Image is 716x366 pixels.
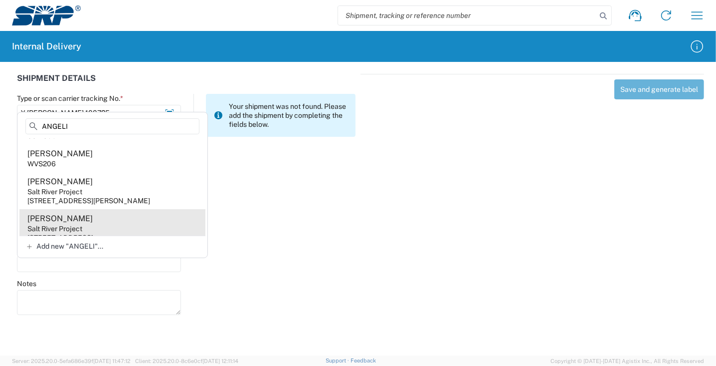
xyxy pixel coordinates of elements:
div: Salt River Project [27,224,82,233]
span: Server: 2025.20.0-5efa686e39f [12,358,131,364]
span: Your shipment was not found. Please add the shipment by completing the fields below. [229,102,348,129]
div: [STREET_ADDRESS][PERSON_NAME] [27,196,150,205]
div: WVS206 [27,159,56,168]
div: [PERSON_NAME] [27,176,93,187]
span: Add new "ANGELI"... [36,242,103,251]
div: [PERSON_NAME] [27,148,93,159]
input: Shipment, tracking or reference number [338,6,596,25]
div: [PERSON_NAME] [27,213,93,224]
div: Salt River Project [27,187,82,196]
div: [STREET_ADDRESS] [27,233,93,242]
div: SHIPMENT DETAILS [17,74,356,94]
span: Copyright © [DATE]-[DATE] Agistix Inc., All Rights Reserved [550,357,704,366]
img: srp [12,5,81,25]
a: Support [326,358,351,364]
span: Client: 2025.20.0-8c6e0cf [135,358,238,364]
span: [DATE] 11:47:12 [93,358,131,364]
label: Type or scan carrier tracking No. [17,94,123,103]
h2: Internal Delivery [12,40,81,52]
a: Feedback [351,358,376,364]
label: Notes [17,279,36,288]
span: [DATE] 12:11:14 [202,358,238,364]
